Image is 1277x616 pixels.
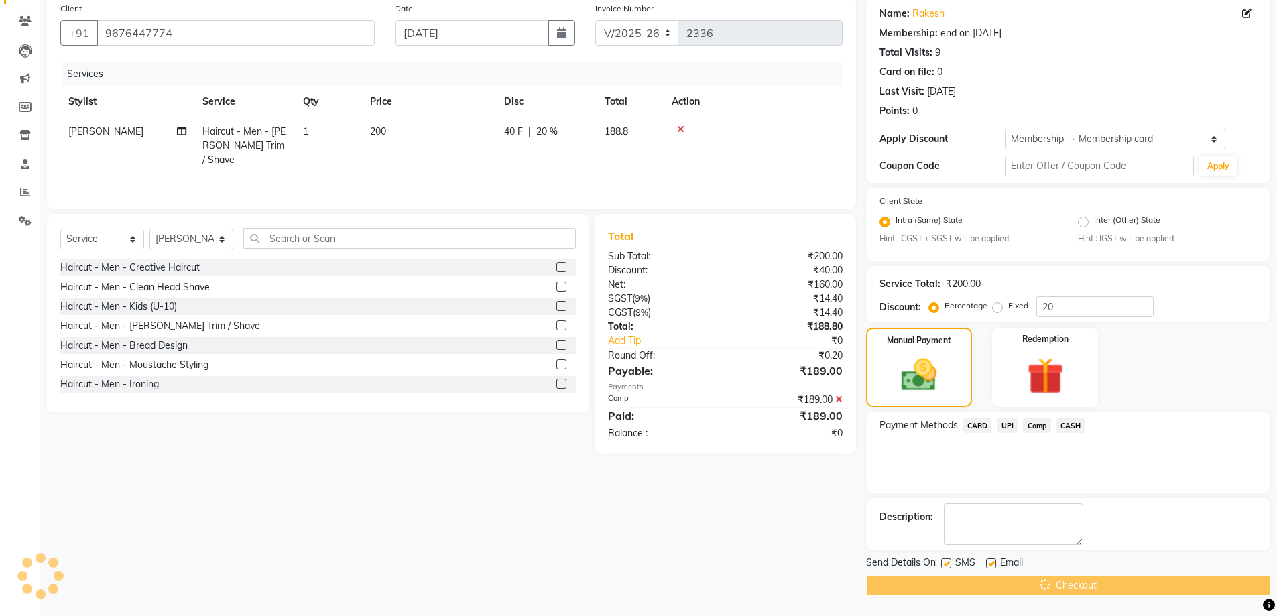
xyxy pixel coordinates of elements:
div: Total Visits: [879,46,932,60]
input: Search by Name/Mobile/Email/Code [97,20,375,46]
label: Fixed [1008,300,1028,312]
img: _gift.svg [1016,353,1075,399]
div: Apply Discount [879,132,1006,146]
div: [DATE] [927,84,956,99]
th: Stylist [60,86,194,117]
div: ₹188.80 [725,320,853,334]
a: Rakesh [912,7,945,21]
span: Email [1000,556,1023,572]
div: Haircut - Men - Moustache Styling [60,358,208,372]
div: Haircut - Men - Creative Haircut [60,261,200,275]
th: Price [362,86,496,117]
div: Payable: [598,363,725,379]
label: Percentage [945,300,987,312]
div: Last Visit: [879,84,924,99]
div: ₹200.00 [946,277,981,291]
span: 9% [635,307,648,318]
span: UPI [997,418,1018,433]
input: Enter Offer / Coupon Code [1005,156,1194,176]
div: 0 [912,104,918,118]
th: Qty [295,86,362,117]
div: Balance : [598,426,725,440]
label: Invoice Number [595,3,654,15]
span: 188.8 [605,125,628,137]
div: ₹189.00 [725,408,853,424]
th: Service [194,86,295,117]
div: Coupon Code [879,159,1006,173]
div: Haircut - Men - Ironing [60,377,159,391]
button: Apply [1199,156,1237,176]
div: Services [62,62,853,86]
span: [PERSON_NAME] [68,125,143,137]
div: Comp [598,393,725,407]
div: Haircut - Men - Kids (U-10) [60,300,177,314]
div: 0 [937,65,942,79]
span: Send Details On [866,556,936,572]
span: Comp [1023,418,1051,433]
span: Payment Methods [879,418,958,432]
label: Intra (Same) State [896,214,963,230]
small: Hint : IGST will be applied [1078,233,1257,245]
span: 20 % [536,125,558,139]
div: Net: [598,278,725,292]
div: Service Total: [879,277,940,291]
label: Manual Payment [887,334,951,347]
div: 9 [935,46,940,60]
div: Discount: [598,263,725,278]
div: ( ) [598,292,725,306]
span: CASH [1056,418,1085,433]
div: Haircut - Men - Bread Design [60,338,188,353]
div: ₹14.40 [725,292,853,306]
th: Action [664,86,843,117]
label: Date [395,3,413,15]
div: Membership: [879,26,938,40]
th: Total [597,86,664,117]
button: +91 [60,20,98,46]
div: Name: [879,7,910,21]
div: Paid: [598,408,725,424]
span: SGST [608,292,632,304]
div: ( ) [598,306,725,320]
label: Inter (Other) State [1094,214,1160,230]
a: Add Tip [598,334,746,348]
span: 1 [303,125,308,137]
span: 9% [635,293,648,304]
th: Disc [496,86,597,117]
span: CGST [608,306,633,318]
label: Client State [879,195,922,207]
span: Haircut - Men - [PERSON_NAME] Trim / Shave [202,125,286,166]
div: Description: [879,510,933,524]
div: ₹200.00 [725,249,853,263]
span: | [528,125,531,139]
label: Redemption [1022,333,1069,345]
div: end on [DATE] [940,26,1001,40]
div: Discount: [879,300,921,314]
span: 200 [370,125,386,137]
small: Hint : CGST + SGST will be applied [879,233,1058,245]
div: Payments [608,381,842,393]
div: Round Off: [598,349,725,363]
div: ₹14.40 [725,306,853,320]
div: Points: [879,104,910,118]
img: _cash.svg [890,355,948,395]
div: ₹0 [725,426,853,440]
div: ₹189.00 [725,393,853,407]
div: Sub Total: [598,249,725,263]
span: SMS [955,556,975,572]
div: ₹160.00 [725,278,853,292]
input: Search or Scan [243,228,576,249]
span: CARD [963,418,992,433]
div: ₹40.00 [725,263,853,278]
div: ₹0 [747,334,853,348]
div: Haircut - Men - [PERSON_NAME] Trim / Shave [60,319,260,333]
div: Total: [598,320,725,334]
div: ₹189.00 [725,363,853,379]
div: Haircut - Men - Clean Head Shave [60,280,210,294]
div: Card on file: [879,65,934,79]
label: Client [60,3,82,15]
div: ₹0.20 [725,349,853,363]
span: 40 F [504,125,523,139]
span: Total [608,229,639,243]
